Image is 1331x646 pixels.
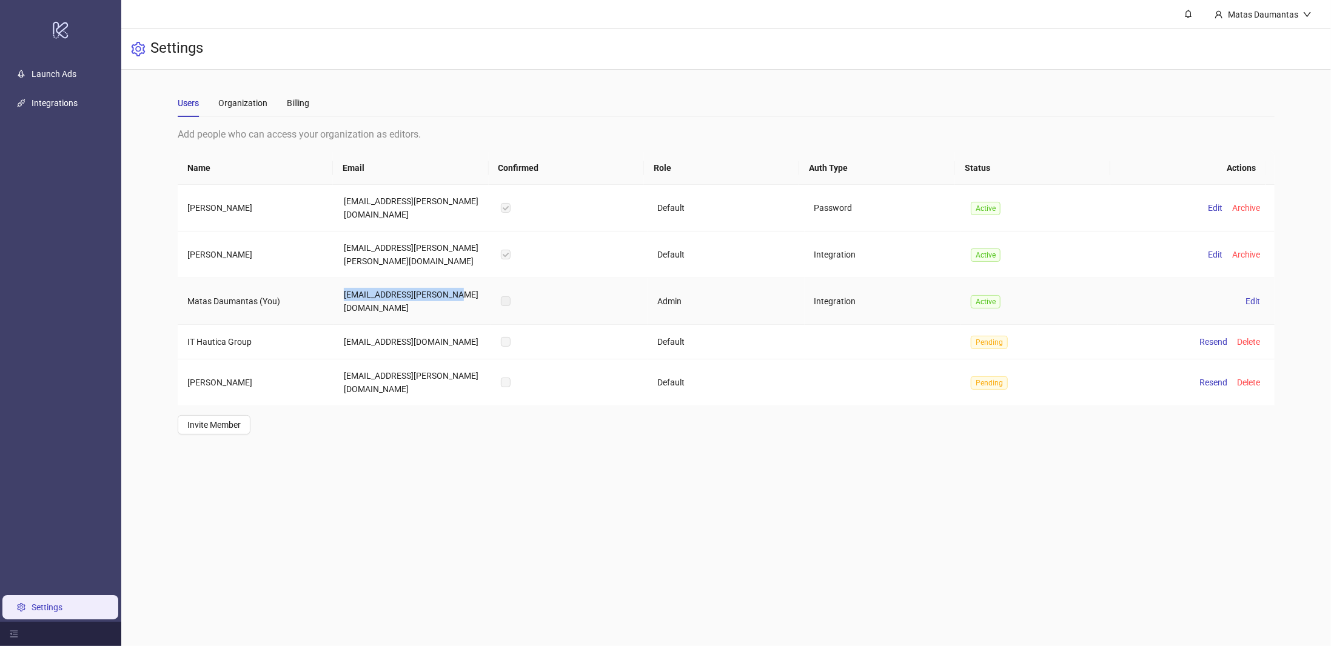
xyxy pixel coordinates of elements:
span: Invite Member [187,420,241,430]
span: Active [971,295,1001,308]
span: setting [131,42,146,56]
span: bell [1184,10,1193,18]
span: Edit [1246,296,1260,306]
div: Matas Daumantas [1223,8,1303,21]
th: Confirmed [489,152,644,185]
span: Resend [1199,378,1227,387]
span: user [1215,10,1223,19]
td: [EMAIL_ADDRESS][PERSON_NAME][PERSON_NAME][DOMAIN_NAME] [334,231,491,278]
th: Auth Type [799,152,954,185]
a: Launch Ads [32,69,76,79]
th: Role [644,152,799,185]
div: Add people who can access your organization as editors. [178,127,1275,142]
button: Archive [1227,247,1265,262]
td: [PERSON_NAME] [178,359,335,405]
div: Users [178,96,199,110]
td: Default [648,325,805,359]
td: Password [805,185,962,231]
a: Settings [32,602,62,612]
span: Pending [971,376,1008,390]
span: Delete [1237,337,1260,347]
span: Resend [1199,337,1227,347]
span: Pending [971,336,1008,349]
td: Integration [805,231,962,278]
span: Delete [1237,378,1260,387]
button: Invite Member [178,415,250,435]
th: Actions [1110,152,1266,185]
span: menu-fold [10,630,18,638]
button: Edit [1241,294,1265,308]
span: Edit [1208,250,1222,259]
span: Edit [1208,203,1222,213]
button: Resend [1195,335,1232,349]
th: Name [178,152,333,185]
td: Integration [805,278,962,325]
span: Active [971,202,1001,215]
button: Resend [1195,375,1232,390]
button: Delete [1232,375,1265,390]
span: Archive [1232,250,1260,259]
span: Active [971,248,1001,262]
td: Default [648,231,805,278]
td: Default [648,359,805,405]
div: Organization [218,96,267,110]
td: [EMAIL_ADDRESS][PERSON_NAME][DOMAIN_NAME] [334,278,491,325]
th: Email [333,152,488,185]
span: down [1303,10,1312,19]
h3: Settings [150,39,203,59]
td: Admin [648,278,805,325]
button: Delete [1232,335,1265,349]
button: Edit [1203,201,1227,215]
th: Status [955,152,1110,185]
td: Default [648,185,805,231]
td: [PERSON_NAME] [178,185,335,231]
td: [EMAIL_ADDRESS][PERSON_NAME][DOMAIN_NAME] [334,185,491,231]
button: Edit [1203,247,1227,262]
td: Matas Daumantas (You) [178,278,335,325]
td: [PERSON_NAME] [178,231,335,278]
div: Billing [287,96,309,110]
a: Integrations [32,98,78,108]
td: IT Hautica Group [178,325,335,359]
td: [EMAIL_ADDRESS][PERSON_NAME][DOMAIN_NAME] [334,359,491,405]
td: [EMAIL_ADDRESS][DOMAIN_NAME] [334,325,491,359]
span: Archive [1232,203,1260,213]
button: Archive [1227,201,1265,215]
